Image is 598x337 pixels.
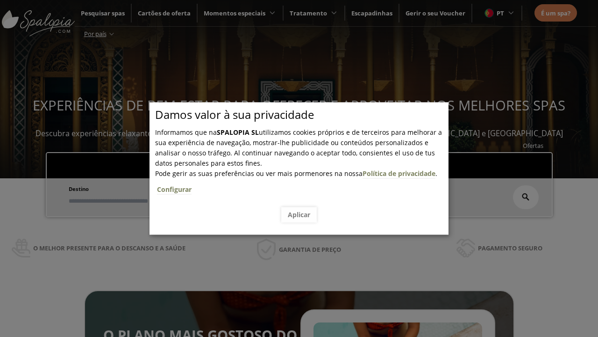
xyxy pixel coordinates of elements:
[155,169,448,200] span: .
[217,128,259,137] b: SPALOPIA SL
[155,169,363,178] span: Pode gerir as suas preferências ou ver mais pormenores na nossa
[363,169,435,178] a: Política de privacidade
[281,207,317,222] button: Aplicar
[155,128,442,168] span: Informamos que na utilizamos cookies próprios e de terceiros para melhorar a sua experiência de n...
[155,110,448,120] p: Damos valor à sua privacidade
[157,185,192,194] a: Configurar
